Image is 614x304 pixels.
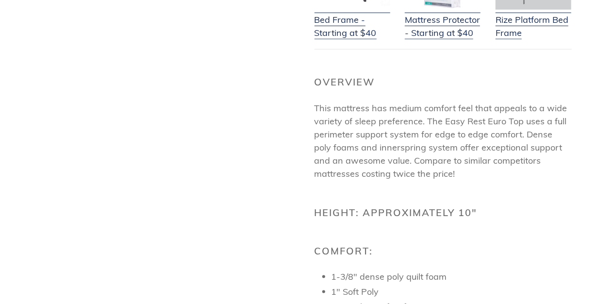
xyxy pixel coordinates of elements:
[315,245,572,257] h2: Comfort:
[315,101,572,180] p: This mattress has medium comfort feel that appeals to a wide variety of sleep preference. The Eas...
[405,1,481,39] a: Mattress Protector - Starting at $40
[496,1,571,39] a: Rize Platform Bed Frame
[332,270,572,283] li: oam
[315,1,390,39] a: Bed Frame - Starting at $40
[332,285,572,298] li: 1" Soft Poly
[315,76,572,88] h2: Overview
[332,271,429,282] span: 1-3/8" dense poly quilt f
[315,207,572,219] h2: Height: Approximately 10"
